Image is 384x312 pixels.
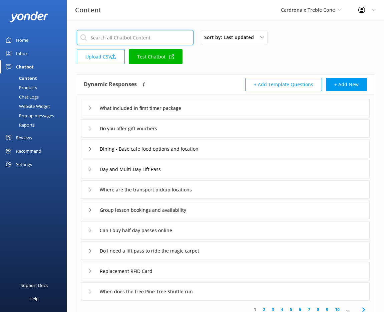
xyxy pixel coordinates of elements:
div: Settings [16,158,32,171]
a: Products [4,83,67,92]
div: Inbox [16,47,28,60]
h4: Dynamic Responses [84,78,137,91]
h3: Content [75,5,101,15]
div: Products [4,83,37,92]
button: + Add New [326,78,367,91]
a: Website Widget [4,102,67,111]
div: Content [4,73,37,83]
a: Test Chatbot [129,49,182,64]
div: Website Widget [4,102,50,111]
input: Search all Chatbot Content [77,30,194,45]
button: + Add Template Questions [245,78,322,91]
div: Help [29,292,39,305]
span: Sort by: Last updated [204,34,258,41]
a: Pop-up messages [4,111,67,120]
div: Chatbot [16,60,34,73]
div: Recommend [16,144,41,158]
div: Reports [4,120,35,130]
div: Home [16,33,28,47]
a: Reports [4,120,67,130]
div: Pop-up messages [4,111,54,120]
a: Content [4,73,67,83]
span: Cardrona x Treble Cone [281,7,335,13]
div: Support Docs [21,279,48,292]
a: Upload CSV [77,49,125,64]
div: Chat Logs [4,92,39,102]
img: yonder-white-logo.png [10,11,48,22]
a: Chat Logs [4,92,67,102]
div: Reviews [16,131,32,144]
